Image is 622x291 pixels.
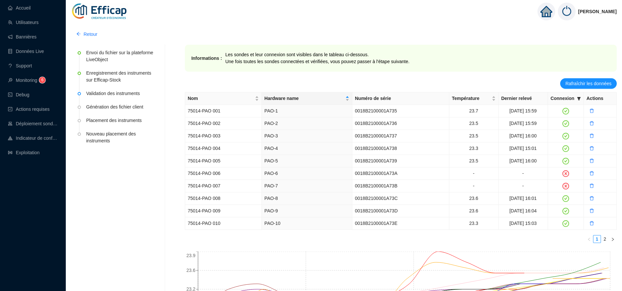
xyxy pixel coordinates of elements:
span: delete [589,221,594,226]
a: teamUtilisateurs [8,20,38,25]
span: delete [589,121,594,126]
th: Hardware name [262,92,352,105]
span: check-circle [562,158,569,164]
span: right [611,237,615,241]
div: Génération des fichier client [86,104,156,110]
span: Nom [188,95,254,102]
span: left [587,237,591,241]
span: check-circle [562,108,569,114]
td: 75014-PAO 004 [185,142,262,155]
td: 0018B2100001A73E [352,217,449,230]
li: Page précédente [585,235,593,243]
div: [DATE] 16:00 [501,133,545,139]
a: notificationBannières [8,34,37,39]
div: [DATE] 15:03 [501,220,545,227]
div: - [452,170,496,177]
td: PAO-7 [262,180,352,192]
div: [DATE] 15:59 [501,120,545,127]
td: PAO-1 [262,105,352,117]
div: Enregistrement des instruments sur Efficap-Stock [86,70,156,84]
td: PAO-5 [262,155,352,167]
div: - [452,182,496,189]
div: 23.6 [452,195,496,202]
span: check-circle [562,220,569,227]
div: 23.5 [452,120,496,127]
span: [PERSON_NAME] [578,1,617,22]
span: Retour [84,31,97,38]
button: right [609,235,617,243]
tspan: 23.6 [186,268,195,273]
td: 75014-PAO 006 [185,167,262,180]
td: 75014-PAO 010 [185,217,262,230]
td: 75014-PAO 005 [185,155,262,167]
a: slidersExploitation [8,150,39,155]
div: 23.5 [452,158,496,164]
td: 75014-PAO 003 [185,130,262,142]
span: delete [589,183,594,188]
div: 23.7 [452,108,496,114]
span: Les sondes et leur connexion sont visibles dans le tableau ci-dessous. [225,52,369,57]
tspan: 23.9 [186,253,195,258]
div: Envoi du fichier sur la plateforme LiveObject [86,49,156,63]
a: clusterDéploiement sondes [8,121,58,126]
a: 1 [593,235,601,243]
td: PAO-4 [262,142,352,155]
div: Placement des instruments [86,117,156,124]
th: Actions [584,92,617,105]
div: 23.5 [452,133,496,139]
button: Retour [71,29,103,39]
td: PAO-2 [262,117,352,130]
span: Actions requises [16,107,50,112]
span: check-circle [562,133,569,139]
a: homeAccueil [8,5,31,11]
td: 0018B2100001A739 [352,155,449,167]
span: check-square [8,107,12,111]
span: delete [589,146,594,151]
li: 1 [593,235,601,243]
td: 0018B2100001A73B [352,180,449,192]
div: [DATE] 15:59 [501,108,545,114]
a: monitorMonitoring6 [8,78,43,83]
span: check-circle [562,208,569,214]
button: Rafraîchir les données [560,78,617,89]
span: close-circle [562,183,569,189]
th: Nom [185,92,262,105]
div: [DATE] 16:01 [501,195,545,202]
div: - [501,170,545,177]
span: delete [589,133,594,138]
td: PAO-8 [262,192,352,205]
td: 0018B2100001A737 [352,130,449,142]
span: Connexion [551,95,574,102]
li: Page suivante [609,235,617,243]
td: 75014-PAO 001 [185,105,262,117]
span: filter [576,94,582,103]
span: close-circle [562,170,569,177]
button: left [585,235,593,243]
span: delete [589,196,594,201]
td: 0018B2100001A73C [352,192,449,205]
td: 0018B2100001A73A [352,167,449,180]
div: 23.6 [452,207,496,214]
div: 23.3 [452,145,496,152]
td: PAO-10 [262,217,352,230]
td: 0018B2100001A736 [352,117,449,130]
td: 75014-PAO 009 [185,205,262,217]
span: delete [589,208,594,213]
span: home [540,6,552,17]
td: PAO-3 [262,130,352,142]
th: Température [449,92,499,105]
span: check-circle [562,195,569,202]
div: - [501,182,545,189]
a: 2 [601,235,609,243]
span: check-circle [562,120,569,127]
strong: Informations : [191,56,222,61]
div: Validation des instruments [86,90,156,97]
td: 0018B2100001A738 [352,142,449,155]
span: check-circle [562,145,569,152]
span: filter [577,97,581,101]
div: 23.3 [452,220,496,227]
th: Numéro de série [352,92,449,105]
span: Température [452,95,490,102]
a: databaseDonnées Live [8,49,44,54]
a: questionSupport [8,63,32,68]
